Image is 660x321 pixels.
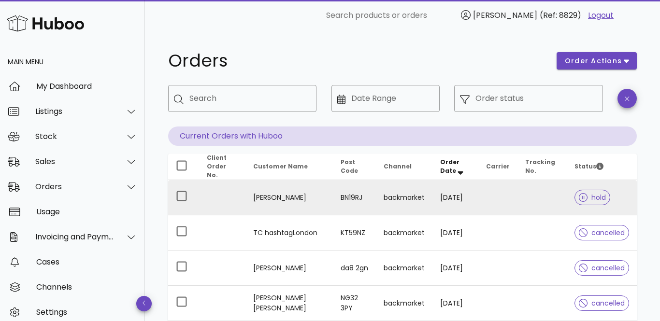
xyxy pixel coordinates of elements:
div: Cases [36,257,137,266]
td: [PERSON_NAME] [PERSON_NAME] [245,286,332,321]
span: cancelled [579,229,625,236]
span: Customer Name [253,162,308,170]
th: Client Order No. [199,154,245,180]
td: backmarket [376,215,432,251]
td: backmarket [376,286,432,321]
span: Channel [384,162,412,170]
div: Usage [36,207,137,216]
span: hold [579,194,606,201]
span: Carrier [486,162,510,170]
div: Stock [35,132,114,141]
div: Sales [35,157,114,166]
div: My Dashboard [36,82,137,91]
span: Tracking No. [525,158,555,175]
td: [DATE] [432,180,478,215]
span: Post Code [341,158,358,175]
td: KT59NZ [333,215,376,251]
td: [DATE] [432,251,478,286]
p: Current Orders with Huboo [168,126,637,146]
span: Client Order No. [207,154,227,179]
th: Channel [376,154,432,180]
td: BN19RJ [333,180,376,215]
td: [PERSON_NAME] [245,251,332,286]
td: [PERSON_NAME] [245,180,332,215]
span: cancelled [579,265,625,271]
div: Channels [36,282,137,292]
a: Logout [588,10,614,21]
div: Settings [36,307,137,317]
th: Carrier [478,154,517,180]
td: backmarket [376,251,432,286]
span: order actions [564,56,622,66]
div: Invoicing and Payments [35,232,114,241]
td: backmarket [376,180,432,215]
div: Listings [35,107,114,116]
h1: Orders [168,52,545,70]
span: Status [574,162,603,170]
td: da8 2gn [333,251,376,286]
th: Status [567,154,637,180]
td: NG32 3PY [333,286,376,321]
td: [DATE] [432,286,478,321]
img: Huboo Logo [7,13,84,34]
td: [DATE] [432,215,478,251]
button: order actions [557,52,637,70]
span: Order Date [440,158,459,175]
th: Post Code [333,154,376,180]
th: Tracking No. [517,154,567,180]
span: (Ref: 8829) [540,10,581,21]
th: Order Date: Sorted descending. Activate to remove sorting. [432,154,478,180]
span: cancelled [579,300,625,307]
td: TC hashtagLondon [245,215,332,251]
th: Customer Name [245,154,332,180]
div: Orders [35,182,114,191]
span: [PERSON_NAME] [473,10,537,21]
